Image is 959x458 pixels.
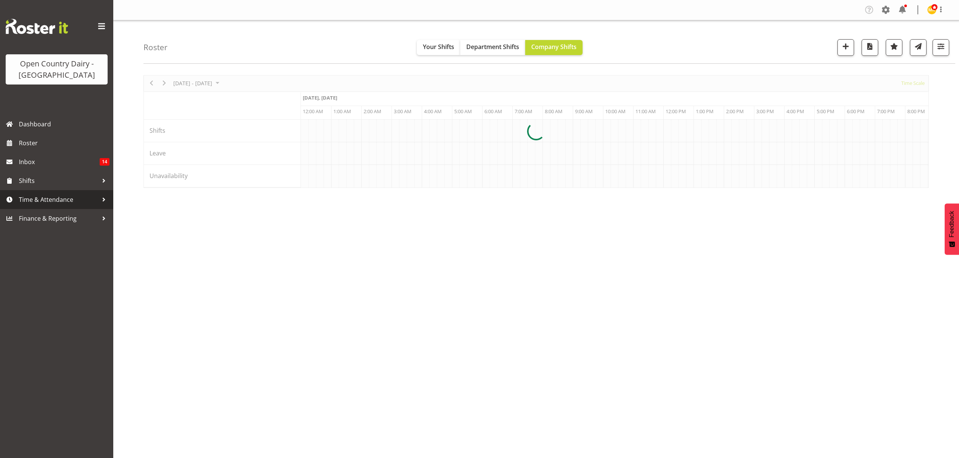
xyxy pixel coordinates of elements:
span: Inbox [19,156,100,168]
button: Company Shifts [525,40,583,55]
span: Company Shifts [531,43,577,51]
span: Finance & Reporting [19,213,98,224]
span: 14 [100,158,109,166]
button: Department Shifts [460,40,525,55]
img: Rosterit website logo [6,19,68,34]
button: Filter Shifts [933,39,949,56]
span: Feedback [948,211,955,237]
span: Roster [19,137,109,149]
h4: Roster [143,43,168,52]
img: milk-reception-awarua7542.jpg [927,5,936,14]
span: Department Shifts [466,43,519,51]
button: Highlight an important date within the roster. [886,39,902,56]
span: Your Shifts [423,43,454,51]
button: Add a new shift [837,39,854,56]
button: Download a PDF of the roster according to the set date range. [862,39,878,56]
span: Dashboard [19,118,109,130]
div: Open Country Dairy - [GEOGRAPHIC_DATA] [13,58,100,81]
span: Time & Attendance [19,194,98,205]
button: Feedback - Show survey [945,203,959,255]
button: Send a list of all shifts for the selected filtered period to all rostered employees. [910,39,927,56]
button: Your Shifts [417,40,460,55]
span: Shifts [19,175,98,186]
